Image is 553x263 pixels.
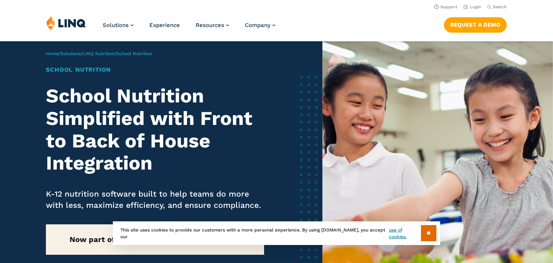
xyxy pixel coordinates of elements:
[103,22,134,29] a: Solutions
[444,17,507,32] a: Request a Demo
[463,5,481,9] a: Login
[245,22,275,29] a: Company
[83,51,114,56] a: LINQ Nutrition
[46,85,264,174] h2: School Nutrition Simplified with Front to Back of House Integration
[46,16,86,30] img: LINQ | K‑12 Software
[103,22,129,29] span: Solutions
[61,51,81,56] a: Solutions
[46,188,264,211] p: K-12 nutrition software built to help teams do more with less, maximize efficiency, and ensure co...
[487,4,507,10] button: Open Search Bar
[493,5,507,9] span: Search
[444,16,507,32] nav: Button Navigation
[389,227,421,240] a: use of cookies.
[46,65,264,74] h1: School Nutrition
[116,51,152,56] span: School Nutrition
[103,16,275,41] nav: Primary Navigation
[196,22,229,29] a: Resources
[46,51,59,56] a: Home
[196,22,224,29] span: Resources
[245,22,270,29] span: Company
[434,5,457,9] a: Support
[113,221,440,245] div: This site uses cookies to provide our customers with a more personal experience. By using [DOMAIN...
[46,51,152,56] span: / / /
[149,22,180,29] a: Experience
